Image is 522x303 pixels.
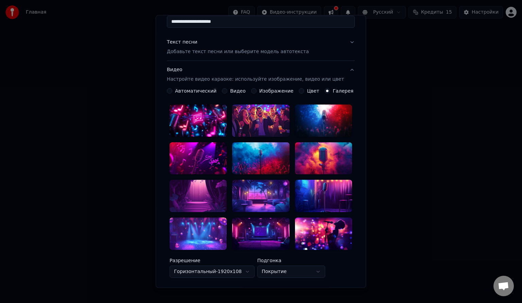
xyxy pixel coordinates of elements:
label: Подгонка [257,258,325,263]
div: Текст песни [167,39,197,46]
button: ВидеоНастройте видео караоке: используйте изображение, видео или цвет [167,61,355,88]
div: Видео [167,66,344,83]
p: Настройте видео караоке: используйте изображение, видео или цвет [167,76,344,83]
label: Цвет [307,89,319,93]
p: Добавьте текст песни или выберите модель автотекста [167,48,309,55]
button: Текст песниДобавьте текст песни или выберите модель автотекста [167,33,355,61]
label: Галерея [333,89,354,93]
label: Изображение [259,89,294,93]
label: Автоматический [175,89,216,93]
label: Видео [230,89,246,93]
label: Разрешение [170,258,255,263]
